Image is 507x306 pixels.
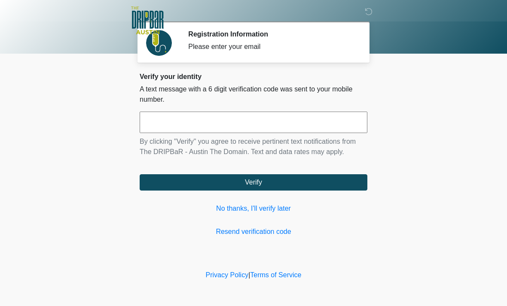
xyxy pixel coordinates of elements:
p: By clicking "Verify" you agree to receive pertinent text notifications from The DRIPBaR - Austin ... [140,136,367,157]
h2: Verify your identity [140,73,367,81]
a: Resend verification code [140,227,367,237]
a: | [248,271,250,279]
img: Agent Avatar [146,30,172,56]
img: The DRIPBaR - Austin The Domain Logo [131,6,164,34]
a: Terms of Service [250,271,301,279]
button: Verify [140,174,367,191]
a: No thanks, I'll verify later [140,203,367,214]
div: Please enter your email [188,42,354,52]
a: Privacy Policy [206,271,249,279]
p: A text message with a 6 digit verification code was sent to your mobile number. [140,84,367,105]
